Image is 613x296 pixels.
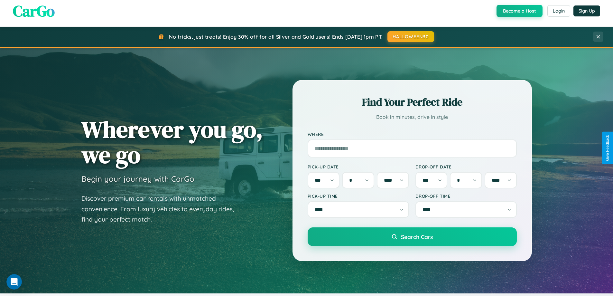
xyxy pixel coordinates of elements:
span: No tricks, just treats! Enjoy 30% off for all Silver and Gold users! Ends [DATE] 1pm PT. [169,33,383,40]
button: Become a Host [497,5,543,17]
h3: Begin your journey with CarGo [81,174,194,184]
div: Give Feedback [605,135,610,161]
label: Where [308,131,517,137]
p: Book in minutes, drive in style [308,112,517,122]
h1: Wherever you go, we go [81,117,263,167]
button: Sign Up [573,5,600,16]
span: CarGo [13,0,55,22]
button: Search Cars [308,227,517,246]
iframe: Intercom live chat [6,274,22,290]
p: Discover premium car rentals with unmatched convenience. From luxury vehicles to everyday rides, ... [81,193,242,225]
h2: Find Your Perfect Ride [308,95,517,109]
span: Search Cars [401,233,433,240]
button: Login [547,5,570,17]
label: Drop-off Time [415,193,517,199]
label: Drop-off Date [415,164,517,169]
button: HALLOWEEN30 [387,31,434,42]
label: Pick-up Time [308,193,409,199]
label: Pick-up Date [308,164,409,169]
